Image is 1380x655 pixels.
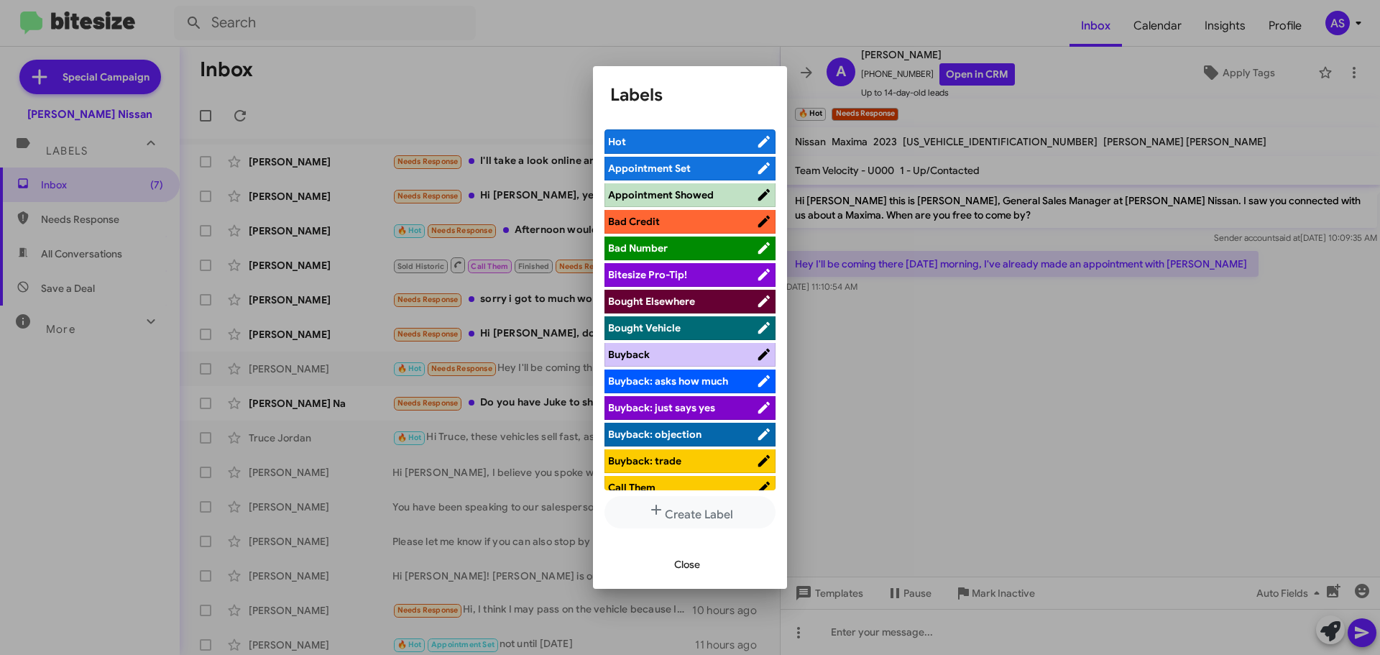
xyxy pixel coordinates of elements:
[608,162,691,175] span: Appointment Set
[608,401,715,414] span: Buyback: just says yes
[608,188,714,201] span: Appointment Showed
[608,295,695,308] span: Bought Elsewhere
[608,375,728,388] span: Buyback: asks how much
[608,242,668,255] span: Bad Number
[608,481,655,494] span: Call Them
[608,428,701,441] span: Buyback: objection
[608,268,687,281] span: Bitesize Pro-Tip!
[674,551,700,577] span: Close
[608,348,650,361] span: Buyback
[663,551,712,577] button: Close
[608,215,660,228] span: Bad Credit
[608,321,681,334] span: Bought Vehicle
[604,496,776,528] button: Create Label
[608,454,681,467] span: Buyback: trade
[610,83,770,106] h1: Labels
[608,135,626,148] span: Hot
